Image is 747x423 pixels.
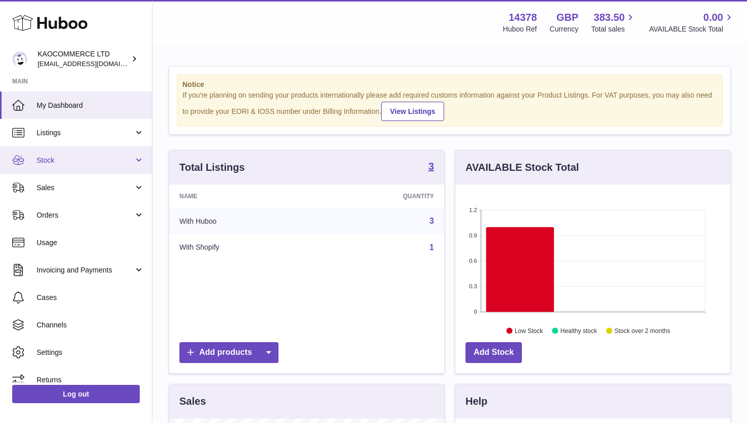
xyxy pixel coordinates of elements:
[429,243,434,252] a: 1
[179,342,278,363] a: Add products
[37,348,144,357] span: Settings
[169,234,318,261] td: With Shopify
[169,208,318,234] td: With Huboo
[469,283,477,289] text: 0.3
[561,327,598,334] text: Healthy stock
[429,217,434,225] a: 3
[469,207,477,213] text: 1.2
[469,258,477,264] text: 0.6
[591,24,636,34] span: Total sales
[12,385,140,403] a: Log out
[38,49,129,69] div: KAOCOMMERCE LTD
[37,293,144,303] span: Cases
[469,232,477,238] text: 0.9
[37,320,144,330] span: Channels
[556,11,578,24] strong: GBP
[182,90,717,121] div: If you're planning on sending your products internationally please add required customs informati...
[182,80,717,89] strong: Notice
[381,102,444,121] a: View Listings
[12,51,27,67] img: hello@lunera.co.uk
[428,161,434,173] a: 3
[465,395,487,408] h3: Help
[169,185,318,208] th: Name
[37,238,144,248] span: Usage
[179,395,206,408] h3: Sales
[179,161,245,174] h3: Total Listings
[474,309,477,315] text: 0
[509,11,537,24] strong: 14378
[649,11,735,34] a: 0.00 AVAILABLE Stock Total
[591,11,636,34] a: 383.50 Total sales
[515,327,543,334] text: Low Stock
[614,327,670,334] text: Stock over 2 months
[37,265,134,275] span: Invoicing and Payments
[37,128,134,138] span: Listings
[465,342,522,363] a: Add Stock
[649,24,735,34] span: AVAILABLE Stock Total
[594,11,625,24] span: 383.50
[37,156,134,165] span: Stock
[703,11,723,24] span: 0.00
[465,161,579,174] h3: AVAILABLE Stock Total
[318,185,444,208] th: Quantity
[37,101,144,110] span: My Dashboard
[37,375,144,385] span: Returns
[37,210,134,220] span: Orders
[550,24,579,34] div: Currency
[37,183,134,193] span: Sales
[38,59,149,68] span: [EMAIL_ADDRESS][DOMAIN_NAME]
[503,24,537,34] div: Huboo Ref
[428,161,434,171] strong: 3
